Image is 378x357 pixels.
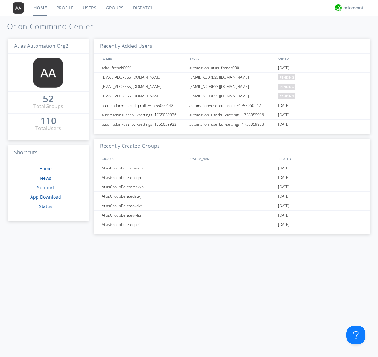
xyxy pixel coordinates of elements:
[278,220,289,229] span: [DATE]
[276,54,364,63] div: JOINED
[343,5,367,11] div: orionvontas+atlas+automation+org2
[94,201,370,211] a: AtlasGroupDeleteoxdvt[DATE]
[188,101,277,110] div: automation+usereditprofile+1755060142
[188,54,276,63] div: EMAIL
[278,211,289,220] span: [DATE]
[33,58,63,88] img: 373638.png
[100,110,187,119] div: automation+userbulksettings+1755059936
[188,110,277,119] div: automation+userbulksettings+1755059936
[8,145,89,161] h3: Shortcuts
[40,118,56,125] a: 110
[100,120,187,129] div: automation+userbulksettings+1755059933
[40,175,51,181] a: News
[335,4,342,11] img: 29d36aed6fa347d5a1537e7736e6aa13
[37,184,54,190] a: Support
[30,194,61,200] a: App Download
[94,192,370,201] a: AtlasGroupDeletedeuvj[DATE]
[14,42,68,49] span: Atlas Automation Org2
[276,154,364,163] div: CREATED
[278,201,289,211] span: [DATE]
[100,211,187,220] div: AtlasGroupDeleteywlpi
[100,220,187,229] div: AtlasGroupDeleteqpirj
[43,96,54,103] a: 52
[100,73,187,82] div: [EMAIL_ADDRESS][DOMAIN_NAME]
[94,182,370,192] a: AtlasGroupDeletemskyn[DATE]
[94,120,370,129] a: automation+userbulksettings+1755059933automation+userbulksettings+1755059933[DATE]
[94,63,370,73] a: atlas+french0001automation+atlas+french0001[DATE]
[40,118,56,124] div: 110
[188,154,276,163] div: SYSTEM_NAME
[100,101,187,110] div: automation+usereditprofile+1755060142
[100,154,186,163] div: GROUPS
[100,201,187,210] div: AtlasGroupDeleteoxdvt
[188,82,277,91] div: [EMAIL_ADDRESS][DOMAIN_NAME]
[39,203,52,209] a: Status
[94,211,370,220] a: AtlasGroupDeleteywlpi[DATE]
[100,163,187,173] div: AtlasGroupDeletebwarb
[100,182,187,191] div: AtlasGroupDeletemskyn
[43,96,54,102] div: 52
[278,74,295,80] span: pending
[278,101,289,110] span: [DATE]
[94,82,370,91] a: [EMAIL_ADDRESS][DOMAIN_NAME][EMAIL_ADDRESS][DOMAIN_NAME]pending
[188,63,277,72] div: automation+atlas+french0001
[188,91,277,101] div: [EMAIL_ADDRESS][DOMAIN_NAME]
[278,93,295,99] span: pending
[33,103,63,110] div: Total Groups
[13,2,24,14] img: 373638.png
[346,326,365,344] iframe: Toggle Customer Support
[100,173,187,182] div: AtlasGroupDeletepaqro
[35,125,61,132] div: Total Users
[100,192,187,201] div: AtlasGroupDeletedeuvj
[278,192,289,201] span: [DATE]
[278,182,289,192] span: [DATE]
[100,54,186,63] div: NAMES
[94,91,370,101] a: [EMAIL_ADDRESS][DOMAIN_NAME][EMAIL_ADDRESS][DOMAIN_NAME]pending
[94,110,370,120] a: automation+userbulksettings+1755059936automation+userbulksettings+1755059936[DATE]
[100,82,187,91] div: [EMAIL_ADDRESS][DOMAIN_NAME]
[278,110,289,120] span: [DATE]
[94,220,370,229] a: AtlasGroupDeleteqpirj[DATE]
[188,120,277,129] div: automation+userbulksettings+1755059933
[278,163,289,173] span: [DATE]
[278,173,289,182] span: [DATE]
[94,101,370,110] a: automation+usereditprofile+1755060142automation+usereditprofile+1755060142[DATE]
[94,73,370,82] a: [EMAIL_ADDRESS][DOMAIN_NAME][EMAIL_ADDRESS][DOMAIN_NAME]pending
[278,63,289,73] span: [DATE]
[188,73,277,82] div: [EMAIL_ADDRESS][DOMAIN_NAME]
[278,120,289,129] span: [DATE]
[94,139,370,154] h3: Recently Created Groups
[100,63,187,72] div: atlas+french0001
[100,91,187,101] div: [EMAIL_ADDRESS][DOMAIN_NAME]
[94,163,370,173] a: AtlasGroupDeletebwarb[DATE]
[278,84,295,90] span: pending
[39,166,52,172] a: Home
[94,39,370,54] h3: Recently Added Users
[94,173,370,182] a: AtlasGroupDeletepaqro[DATE]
